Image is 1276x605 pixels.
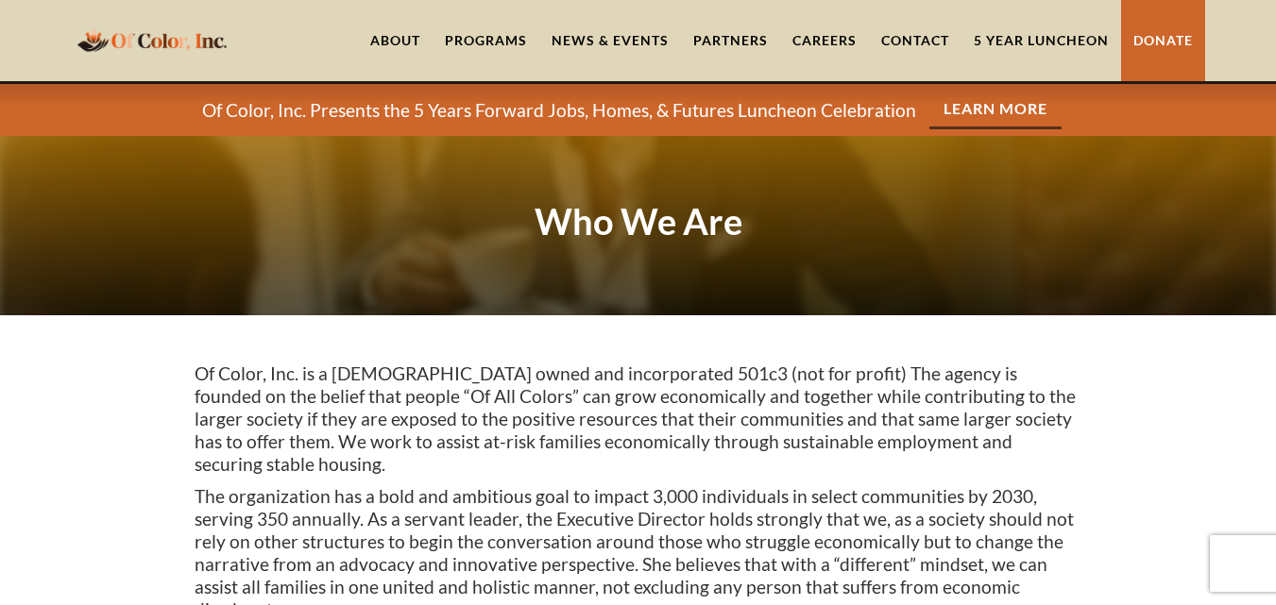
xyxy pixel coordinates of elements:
[72,18,232,62] a: home
[195,362,1082,476] p: Of Color, Inc. is a [DEMOGRAPHIC_DATA] owned and incorporated 501c3 (not for profit) The agency i...
[445,31,527,50] div: Programs
[202,99,916,122] p: Of Color, Inc. Presents the 5 Years Forward Jobs, Homes, & Futures Luncheon Celebration
[535,199,742,243] strong: Who We Are
[929,91,1062,129] a: Learn More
